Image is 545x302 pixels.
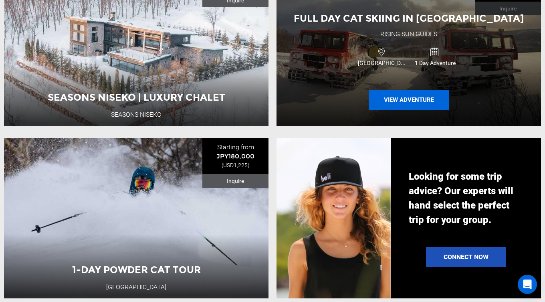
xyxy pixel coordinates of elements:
button: View Adventure [369,90,449,110]
span: 1 Day Adventure [409,59,462,67]
span: Full Day Cat Skiing in [GEOGRAPHIC_DATA] [294,12,524,24]
div: Rising Sun Guides [380,30,437,39]
div: Open Intercom Messenger [518,275,537,294]
span: [GEOGRAPHIC_DATA] [356,59,409,67]
a: Connect Now [426,247,506,267]
p: Looking for some trip advice? Our experts will hand select the perfect trip for your group. [409,169,523,227]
